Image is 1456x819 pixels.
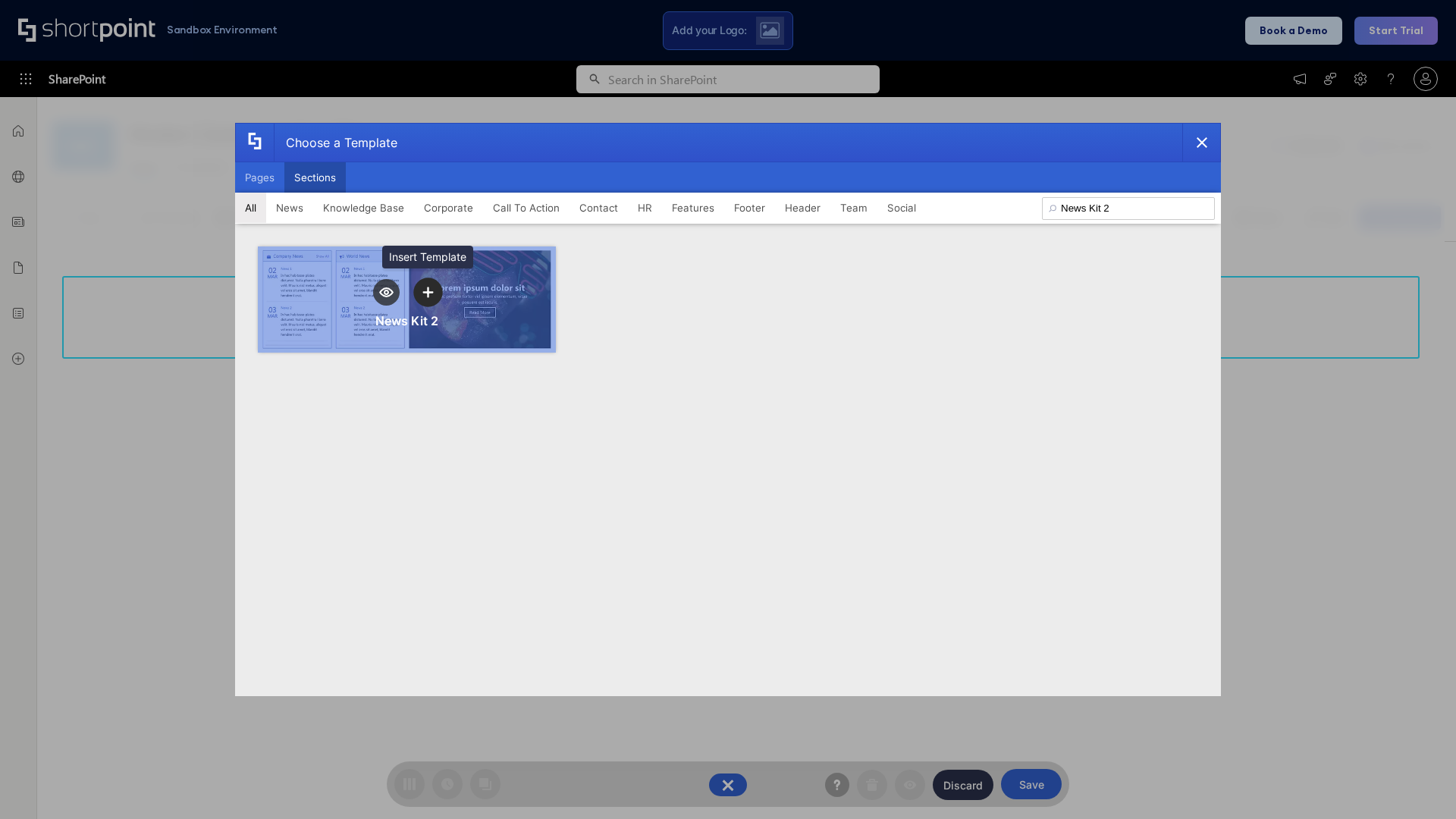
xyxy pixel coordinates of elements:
button: Pages [235,162,284,193]
iframe: Chat Widget [1183,643,1456,819]
button: Call To Action [483,193,570,223]
button: News [266,193,313,223]
button: Social [877,193,926,223]
div: template selector [235,123,1221,696]
button: Knowledge Base [313,193,414,223]
button: HR [628,193,662,223]
div: Choose a Template [274,124,397,162]
button: All [235,193,266,223]
button: Corporate [414,193,483,223]
button: Sections [284,162,346,193]
input: Search [1042,197,1215,220]
button: Footer [724,193,775,223]
button: Team [830,193,877,223]
button: Contact [570,193,628,223]
div: News Kit 2 [375,313,438,328]
button: Header [775,193,830,223]
button: Features [662,193,724,223]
